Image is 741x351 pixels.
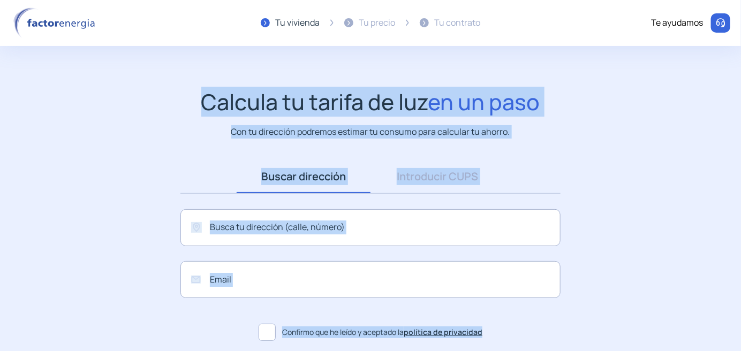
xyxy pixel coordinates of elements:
[359,16,395,30] div: Tu precio
[282,326,482,338] span: Confirmo que he leído y aceptado la
[370,160,504,193] a: Introducir CUPS
[651,16,703,30] div: Te ayudamos
[237,160,370,193] a: Buscar dirección
[275,16,320,30] div: Tu vivienda
[715,18,726,28] img: llamar
[434,16,480,30] div: Tu contrato
[428,87,540,117] span: en un paso
[404,327,482,337] a: política de privacidad
[231,125,510,139] p: Con tu dirección podremos estimar tu consumo para calcular tu ahorro.
[11,7,102,39] img: logo factor
[201,89,540,115] h1: Calcula tu tarifa de luz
